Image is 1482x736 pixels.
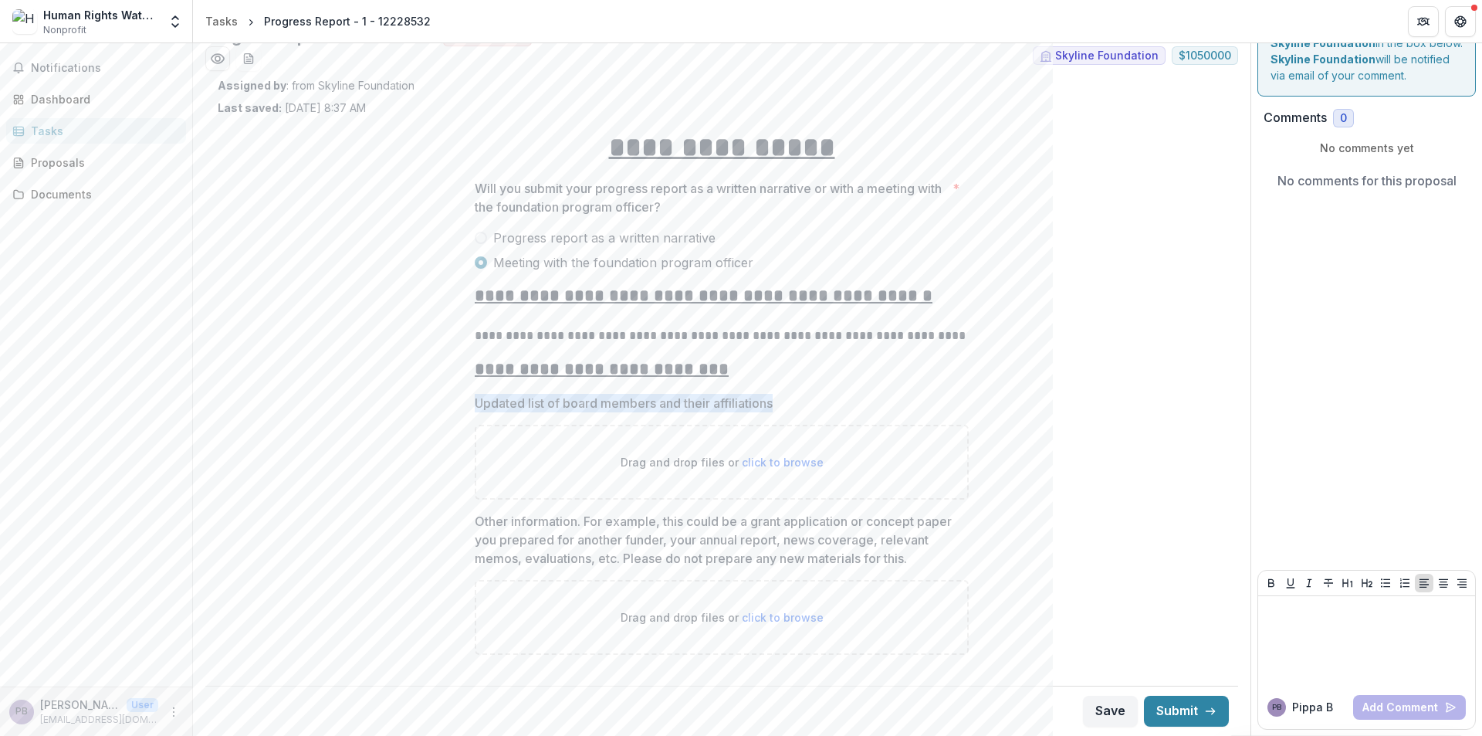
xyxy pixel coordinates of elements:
[40,713,158,727] p: [EMAIL_ADDRESS][DOMAIN_NAME]
[6,86,186,112] a: Dashboard
[1144,696,1229,727] button: Submit
[621,454,824,470] p: Drag and drop files or
[264,13,431,29] div: Progress Report - 1 - 12228532
[218,79,286,92] strong: Assigned by
[164,6,186,37] button: Open entity switcher
[475,394,773,412] p: Updated list of board members and their affiliations
[1264,110,1327,125] h2: Comments
[127,698,158,712] p: User
[1179,49,1231,63] span: $ 1050000
[1300,574,1318,592] button: Italicize
[1408,6,1439,37] button: Partners
[1281,574,1300,592] button: Underline
[43,23,86,37] span: Nonprofit
[6,150,186,175] a: Proposals
[1340,112,1347,125] span: 0
[1453,574,1471,592] button: Align Right
[199,10,244,32] a: Tasks
[1376,574,1395,592] button: Bullet List
[1262,574,1281,592] button: Bold
[205,13,238,29] div: Tasks
[218,100,366,116] p: [DATE] 8:37 AM
[31,91,174,107] div: Dashboard
[31,123,174,139] div: Tasks
[43,7,158,23] div: Human Rights Watch Inc.
[1272,704,1281,711] div: Pippa Brown
[6,118,186,144] a: Tasks
[40,697,120,713] p: [PERSON_NAME]
[493,253,753,272] span: Meeting with the foundation program officer
[1083,696,1138,727] button: Save
[6,181,186,207] a: Documents
[164,703,183,721] button: More
[742,611,824,624] span: click to browse
[12,9,37,34] img: Human Rights Watch Inc.
[205,46,230,71] button: Preview c2aca438-45e7-4dc2-90ac-b639097f8dee.pdf
[1353,695,1466,720] button: Add Comment
[236,46,261,71] button: download-word-button
[1055,49,1159,63] span: Skyline Foundation
[475,512,959,568] p: Other information. For example, this could be a grant application or concept paper you prepared f...
[475,179,946,216] p: Will you submit your progress report as a written narrative or with a meeting with the foundation...
[218,77,1226,93] p: : from Skyline Foundation
[1145,31,1196,44] strong: Due Date
[31,186,174,202] div: Documents
[1434,574,1453,592] button: Align Center
[621,609,824,626] p: Drag and drop files or
[1277,171,1457,190] p: No comments for this proposal
[31,62,180,75] span: Notifications
[1264,140,1470,156] p: No comments yet
[1358,574,1376,592] button: Heading 2
[1415,574,1433,592] button: Align Left
[6,56,186,80] button: Notifications
[218,101,282,114] strong: Last saved:
[31,154,174,171] div: Proposals
[1338,574,1357,592] button: Heading 1
[1445,6,1476,37] button: Get Help
[1271,53,1375,66] strong: Skyline Foundation
[493,229,716,247] span: Progress report as a written narrative
[1319,574,1338,592] button: Strike
[199,10,437,32] nav: breadcrumb
[1257,5,1476,97] div: Send comments or questions to in the box below. will be notified via email of your comment.
[742,456,824,469] span: click to browse
[1292,699,1333,715] p: Pippa B
[15,707,28,717] div: Pippa Brown
[1396,574,1414,592] button: Ordered List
